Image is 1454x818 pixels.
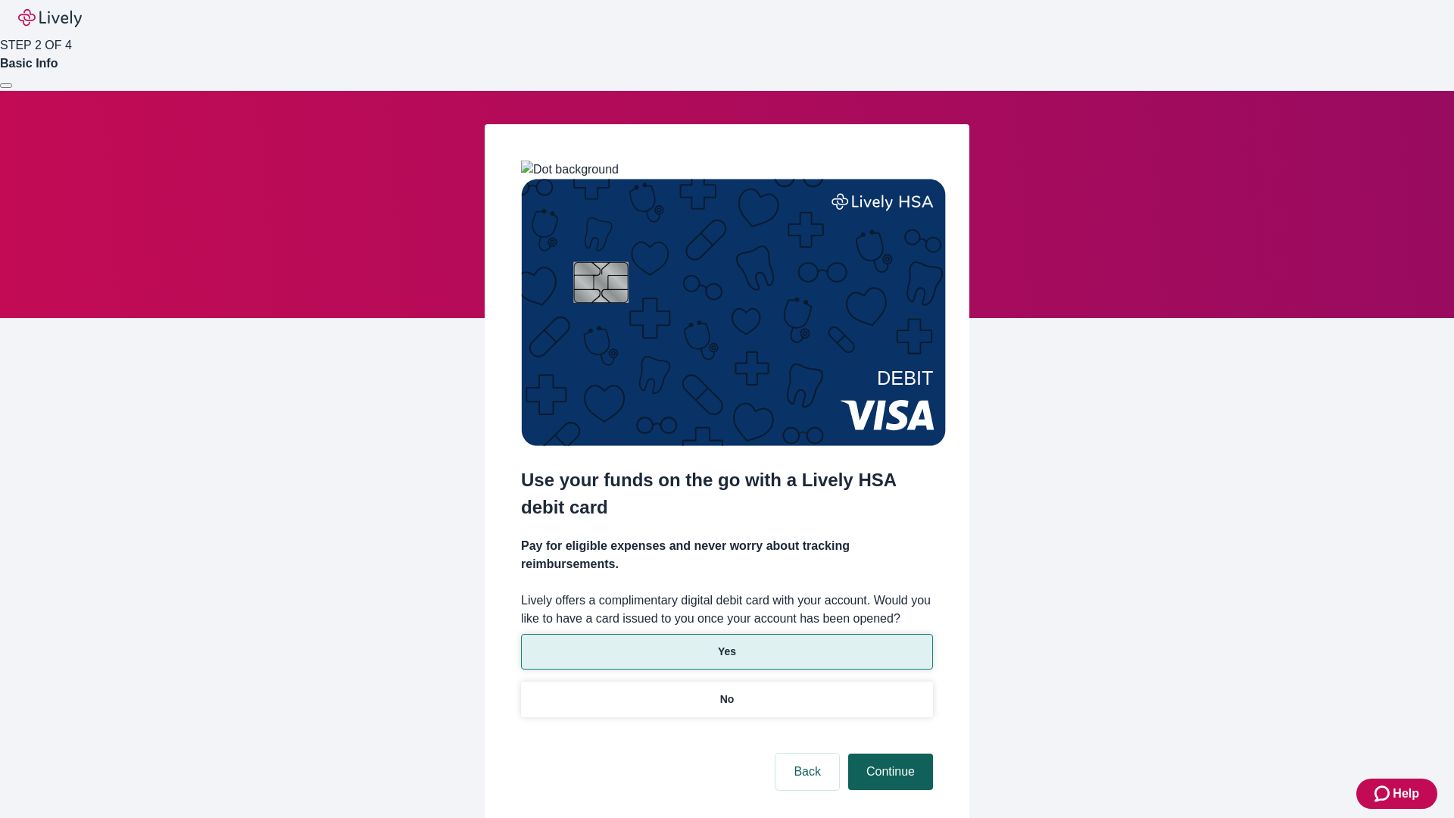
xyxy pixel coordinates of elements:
[720,692,735,707] p: No
[521,467,933,521] h2: Use your funds on the go with a Lively HSA debit card
[775,754,839,790] button: Back
[18,9,82,27] img: Lively
[521,634,933,670] button: Yes
[521,179,946,446] img: Debit card
[1374,785,1393,803] svg: Zendesk support icon
[718,644,736,660] p: Yes
[1356,779,1437,809] button: Zendesk support iconHelp
[521,682,933,717] button: No
[521,161,619,179] img: Dot background
[848,754,933,790] button: Continue
[521,592,933,628] label: Lively offers a complimentary digital debit card with your account. Would you like to have a card...
[521,537,933,573] h4: Pay for eligible expenses and never worry about tracking reimbursements.
[1393,785,1419,803] span: Help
